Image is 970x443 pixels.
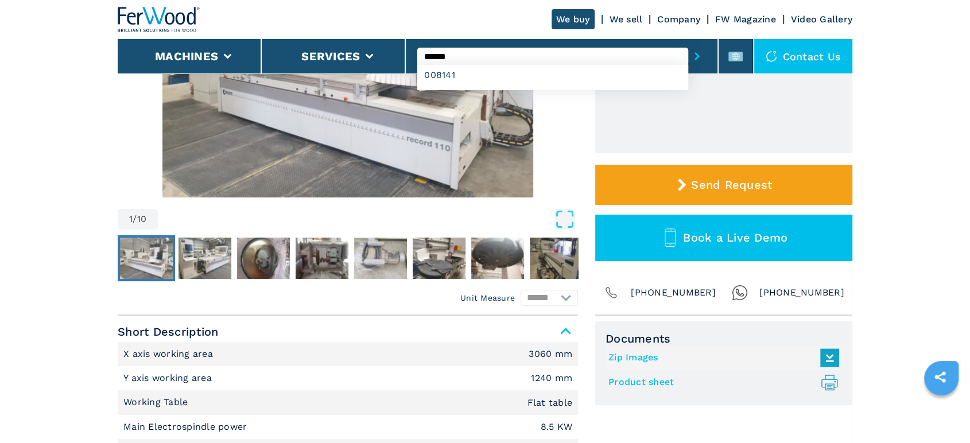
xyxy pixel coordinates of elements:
[118,321,578,342] span: Short Description
[352,235,409,281] button: Go to Slide 5
[133,215,137,224] span: /
[527,398,573,407] em: Flat table
[118,235,578,281] nav: Thumbnail Navigation
[354,238,407,279] img: 52527f380ea1d09d06b1fb7cedd442c6
[608,348,833,367] a: Zip Images
[631,285,716,301] span: [PHONE_NUMBER]
[123,421,250,433] p: Main Electrospindle power
[715,14,776,25] a: FW Magazine
[531,374,572,383] em: 1240 mm
[606,332,842,345] span: Documents
[766,50,777,62] img: Contact us
[460,292,515,304] em: Unit Measure
[529,349,572,359] em: 3060 mm
[161,209,575,230] button: Open Fullscreen
[410,235,468,281] button: Go to Slide 6
[293,235,351,281] button: Go to Slide 4
[552,9,595,29] a: We buy
[179,238,231,279] img: 873e8ad7ed019198defa3ac83cf0bce0
[527,235,585,281] button: Go to Slide 8
[603,285,619,301] img: Phone
[921,391,961,434] iframe: Chat
[657,14,700,25] a: Company
[754,39,853,73] div: Contact us
[301,49,360,63] button: Services
[413,238,465,279] img: 765088c8c55e3a6e5d66691ee87fb675
[608,373,833,392] a: Product sheet
[417,65,688,86] div: 008141
[118,7,200,32] img: Ferwood
[123,396,191,409] p: Working Table
[688,43,706,69] button: submit-button
[595,165,852,205] button: Send Request
[237,238,290,279] img: ac2c919e462c6035dcdd970bdc6bcffa
[530,238,583,279] img: ef0338b31bb78d130ce1df769449d050
[471,238,524,279] img: 9edf9344272398903118d0ffe6bc5a3b
[791,14,852,25] a: Video Gallery
[595,215,852,261] button: Book a Live Demo
[118,235,175,281] button: Go to Slide 1
[691,178,772,192] span: Send Request
[123,348,216,360] p: X axis working area
[732,285,748,301] img: Whatsapp
[759,285,844,301] span: [PHONE_NUMBER]
[296,238,348,279] img: dbe1dd76ae90173fd2dcea9bcbc15c89
[129,215,133,224] span: 1
[123,372,215,384] p: Y axis working area
[926,363,955,391] a: sharethis
[155,49,218,63] button: Machines
[683,231,787,244] span: Book a Live Demo
[176,235,234,281] button: Go to Slide 2
[137,215,147,224] span: 10
[610,14,643,25] a: We sell
[120,238,173,279] img: 4fcf62febf79e912b3f48ec5761e167c
[541,422,573,432] em: 8.5 KW
[469,235,526,281] button: Go to Slide 7
[235,235,292,281] button: Go to Slide 3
